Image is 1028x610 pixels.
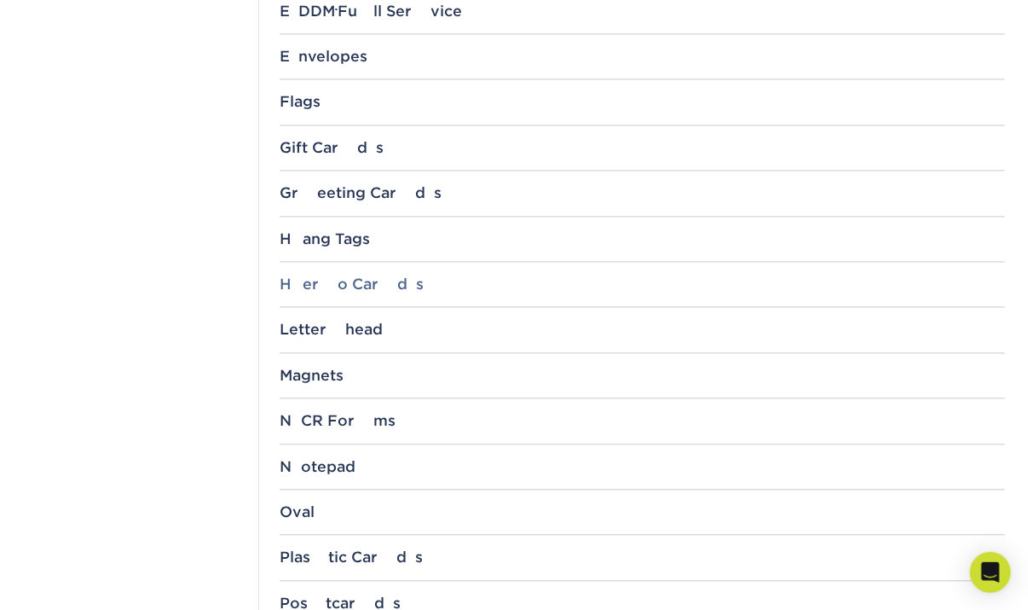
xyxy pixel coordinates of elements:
[280,140,1005,157] div: Gift Cards
[280,231,1005,248] div: Hang Tags
[280,94,1005,111] div: Flags
[970,552,1011,593] div: Open Intercom Messenger
[280,413,1005,430] div: NCR Forms
[280,368,1005,385] div: Magnets
[280,504,1005,521] div: Oval
[280,49,1005,66] div: Envelopes
[280,322,1005,339] div: Letterhead
[280,549,1005,566] div: Plastic Cards
[335,8,338,15] small: ®
[280,459,1005,476] div: Notepad
[280,185,1005,202] div: Greeting Cards
[280,276,1005,293] div: Hero Cards
[280,3,1005,20] div: EDDM Full Service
